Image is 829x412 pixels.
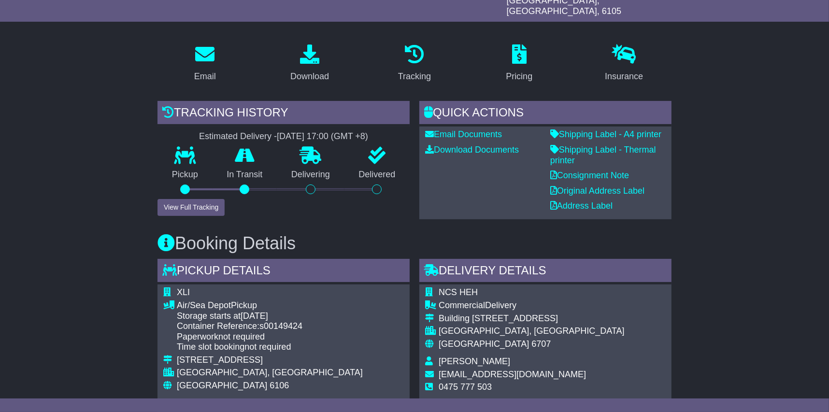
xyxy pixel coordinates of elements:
span: 0475 777 503 [439,382,492,392]
a: Insurance [599,41,649,86]
div: Pricing [506,70,532,83]
p: Delivering [277,170,344,180]
div: Container Reference: [177,321,404,332]
div: Insurance [605,70,643,83]
div: Delivery [439,300,625,311]
a: Tracking [392,41,437,86]
a: Shipping Label - A4 printer [550,129,661,139]
span: 6106 [270,381,289,390]
div: Pickup [177,300,404,311]
div: Storage starts at [177,311,404,322]
div: Tracking [398,70,431,83]
p: Delivered [344,170,410,180]
span: [GEOGRAPHIC_DATA] [439,339,529,349]
div: Download [290,70,329,83]
div: Email [194,70,216,83]
span: [GEOGRAPHIC_DATA] [177,381,267,390]
a: Pricing [500,41,539,86]
span: s00149424 [259,321,302,331]
span: [DATE] [241,311,268,321]
div: Paperwork [177,332,404,342]
span: not required [218,332,265,341]
div: [STREET_ADDRESS] [177,355,404,366]
div: Quick Actions [419,101,672,127]
div: [DATE] 17:00 (GMT +8) [277,131,368,142]
a: Download [284,41,335,86]
span: NCS HEH [439,287,478,297]
a: Consignment Note [550,170,629,180]
div: [GEOGRAPHIC_DATA], [GEOGRAPHIC_DATA] [177,368,404,378]
a: Download Documents [425,145,519,155]
a: Email Documents [425,129,502,139]
span: Air/Sea Depot [177,300,231,310]
div: Time slot booking [177,342,404,353]
a: Address Label [550,201,613,211]
p: In Transit [213,170,277,180]
div: Delivery Details [419,259,672,285]
span: not required [244,342,291,352]
span: [EMAIL_ADDRESS][DOMAIN_NAME] [439,369,586,379]
span: [PERSON_NAME] [439,356,510,366]
a: Original Address Label [550,186,644,196]
div: Estimated Delivery - [157,131,410,142]
p: Pickup [157,170,213,180]
div: Building [STREET_ADDRESS] [439,313,625,324]
h3: Booking Details [157,234,672,253]
span: 6707 [531,339,551,349]
span: XLI [177,287,190,297]
a: Email [188,41,222,86]
div: Tracking history [157,101,410,127]
div: Pickup Details [157,259,410,285]
span: Commercial [439,300,485,310]
button: View Full Tracking [157,199,225,216]
div: [GEOGRAPHIC_DATA], [GEOGRAPHIC_DATA] [439,326,625,337]
a: Shipping Label - Thermal printer [550,145,656,165]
